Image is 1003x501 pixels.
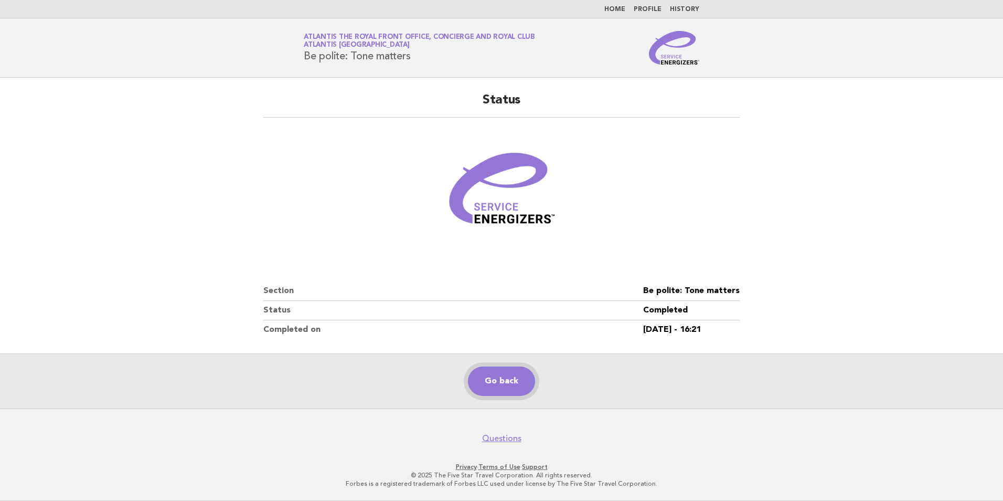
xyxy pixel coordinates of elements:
p: Forbes is a registered trademark of Forbes LLC used under license by The Five Star Travel Corpora... [180,479,823,488]
dd: Completed [643,301,740,320]
a: Questions [482,433,521,444]
h1: Be polite: Tone matters [304,34,535,61]
img: Service Energizers [649,31,699,65]
a: Profile [634,6,661,13]
p: © 2025 The Five Star Travel Corporation. All rights reserved. [180,471,823,479]
dt: Completed on [263,320,643,339]
dt: Status [263,301,643,320]
h2: Status [263,92,740,118]
p: · · [180,463,823,471]
a: Privacy [456,463,477,471]
img: Verified [439,130,564,256]
a: Terms of Use [478,463,520,471]
a: History [670,6,699,13]
a: Atlantis The Royal Front Office, Concierge and Royal ClubAtlantis [GEOGRAPHIC_DATA] [304,34,535,48]
span: Atlantis [GEOGRAPHIC_DATA] [304,42,410,49]
dt: Section [263,281,643,301]
a: Go back [468,367,535,396]
dd: Be polite: Tone matters [643,281,740,301]
dd: [DATE] - 16:21 [643,320,740,339]
a: Support [522,463,548,471]
a: Home [604,6,625,13]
